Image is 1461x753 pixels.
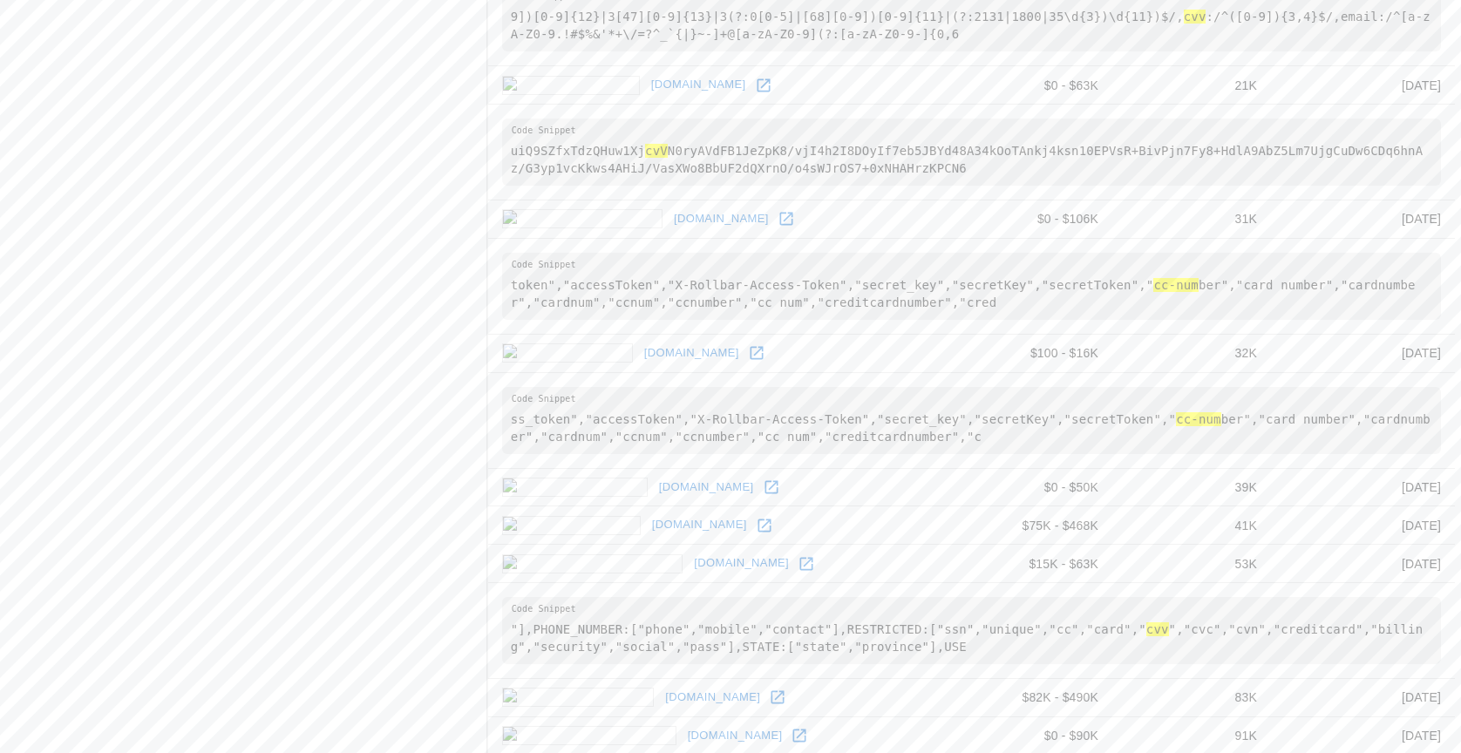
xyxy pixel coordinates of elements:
a: [DOMAIN_NAME] [647,71,751,98]
pre: token","accessToken","X-Rollbar-Access-Token","secret_key","secretKey","secretToken"," ber","card... [502,253,1441,320]
a: Open systeme.io in new window [751,72,777,98]
td: $15K - $63K [943,545,1112,583]
td: [DATE] [1271,506,1455,545]
a: [DOMAIN_NAME] [690,550,793,577]
pre: "],PHONE_NUMBER:["phone","mobile","contact"],RESTRICTED:["ssn","unique","cc","card"," ","cvc","cv... [502,597,1441,664]
a: Open vegasworld.com in new window [793,551,819,577]
td: [DATE] [1271,66,1455,105]
a: Open pwnet.org in new window [744,340,770,366]
img: djurensratt.se icon [502,209,663,228]
td: $0 - $106K [943,200,1112,239]
td: [DATE] [1271,334,1455,372]
img: systeme.io icon [502,76,640,95]
td: [DATE] [1271,678,1455,716]
td: [DATE] [1271,545,1455,583]
td: 83K [1112,678,1271,716]
td: [DATE] [1271,468,1455,506]
a: [DOMAIN_NAME] [655,474,758,501]
a: [DOMAIN_NAME] [640,340,744,367]
td: 21K [1112,66,1271,105]
td: $82K - $490K [943,678,1112,716]
a: Open sunrun.com in new window [758,474,785,500]
hl: cvv [1184,10,1206,24]
img: trainheroic.com icon [502,726,676,745]
hl: cvv [1146,622,1169,636]
img: cspire.com icon [502,516,641,535]
hl: cc-num [1153,278,1198,292]
img: sunrun.com icon [502,478,648,497]
a: Open djurensratt.se in new window [773,206,799,232]
a: [DOMAIN_NAME] [683,722,787,750]
td: 31K [1112,200,1271,239]
td: 53K [1112,545,1271,583]
td: [DATE] [1271,200,1455,239]
a: Open dinnerly.com in new window [764,684,791,710]
hl: cvV [645,144,668,158]
a: [DOMAIN_NAME] [661,684,764,711]
td: 39K [1112,468,1271,506]
a: [DOMAIN_NAME] [669,206,773,233]
td: 41K [1112,506,1271,545]
pre: uiQ9SZfxTdzQHuw1Xj N0ryAVdFB1JeZpK8/vjI4h2I8DOyIf7eb5JBYd48A34kOoTAnkj4ksn10EPVsR+BivPjn7Fy8+HdlA... [502,119,1441,186]
hl: cc-num [1176,412,1220,426]
a: Open trainheroic.com in new window [786,722,812,749]
img: dinnerly.com icon [502,688,655,707]
td: $100 - $16K [943,334,1112,372]
a: Open cspire.com in new window [751,512,778,539]
td: $0 - $50K [943,468,1112,506]
td: 32K [1112,334,1271,372]
img: vegasworld.com icon [502,554,683,573]
td: $0 - $63K [943,66,1112,105]
a: [DOMAIN_NAME] [648,512,751,539]
pre: ss_token","accessToken","X-Rollbar-Access-Token","secret_key","secretKey","secretToken"," ber","c... [502,387,1441,454]
td: $75K - $468K [943,506,1112,545]
img: pwnet.org icon [502,343,633,363]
